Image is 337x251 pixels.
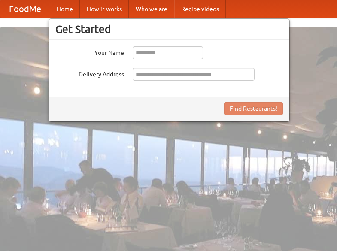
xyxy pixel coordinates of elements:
[174,0,226,18] a: Recipe videos
[50,0,80,18] a: Home
[55,46,124,57] label: Your Name
[80,0,129,18] a: How it works
[55,68,124,79] label: Delivery Address
[224,102,283,115] button: Find Restaurants!
[0,0,50,18] a: FoodMe
[129,0,174,18] a: Who we are
[55,23,283,36] h3: Get Started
